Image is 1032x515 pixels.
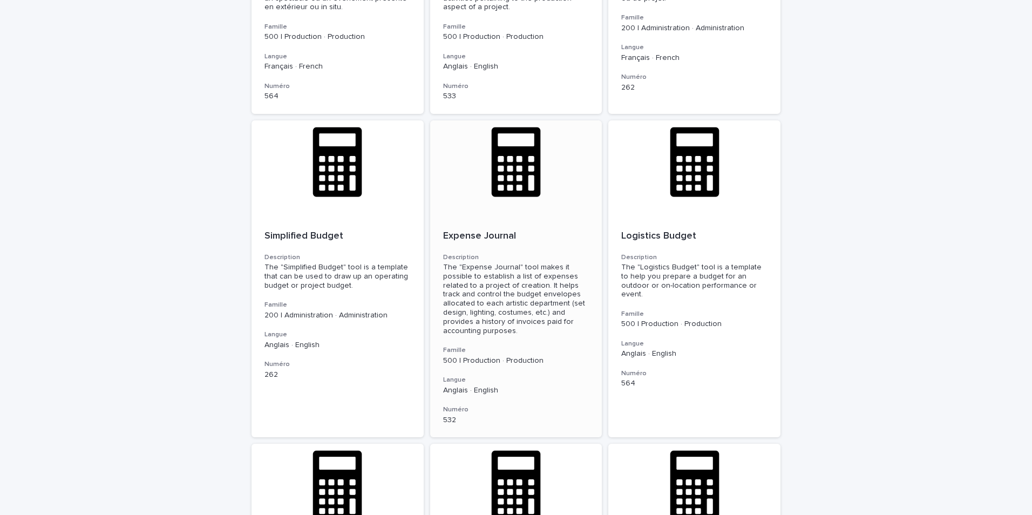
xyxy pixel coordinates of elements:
[621,253,768,262] h3: Description
[443,32,589,42] p: 500 | Production · Production
[264,32,411,42] p: 500 | Production · Production
[621,231,768,242] p: Logistics Budget
[443,263,589,335] div: The "Expense Journal" tool makes it possible to establish a list of expenses related to a project...
[443,231,589,242] p: Expense Journal
[443,416,589,425] p: 532
[621,24,768,33] p: 200 | Administration · Administration
[443,376,589,384] h3: Langue
[443,23,589,31] h3: Famille
[621,13,768,22] h3: Famille
[443,62,589,71] p: Anglais · English
[621,379,768,388] p: 564
[264,82,411,91] h3: Numéro
[621,43,768,52] h3: Langue
[264,301,411,309] h3: Famille
[264,52,411,61] h3: Langue
[621,310,768,319] h3: Famille
[264,92,411,101] p: 564
[264,231,411,242] p: Simplified Budget
[621,83,768,92] p: 262
[264,263,411,290] div: The "Simplified Budget" tool is a template that can be used to draw up an operating budget or pro...
[264,360,411,369] h3: Numéro
[443,405,589,414] h3: Numéro
[443,82,589,91] h3: Numéro
[264,62,411,71] p: Français · French
[264,370,411,380] p: 262
[264,330,411,339] h3: Langue
[621,73,768,82] h3: Numéro
[430,120,602,437] a: Expense JournalDescriptionThe "Expense Journal" tool makes it possible to establish a list of exp...
[621,369,768,378] h3: Numéro
[264,341,411,350] p: Anglais · English
[443,356,589,365] p: 500 | Production · Production
[621,320,768,329] p: 500 | Production · Production
[264,23,411,31] h3: Famille
[621,53,768,63] p: Français · French
[621,263,768,299] div: The "Logistics Budget" tool is a template to help you prepare a budget for an outdoor or on-locat...
[621,349,768,358] p: Anglais · English
[252,120,424,437] a: Simplified BudgetDescriptionThe "Simplified Budget" tool is a template that can be used to draw u...
[443,253,589,262] h3: Description
[443,52,589,61] h3: Langue
[443,386,589,395] p: Anglais · English
[264,253,411,262] h3: Description
[264,311,411,320] p: 200 | Administration · Administration
[608,120,780,437] a: Logistics BudgetDescriptionThe "Logistics Budget" tool is a template to help you prepare a budget...
[621,340,768,348] h3: Langue
[443,346,589,355] h3: Famille
[443,92,589,101] p: 533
